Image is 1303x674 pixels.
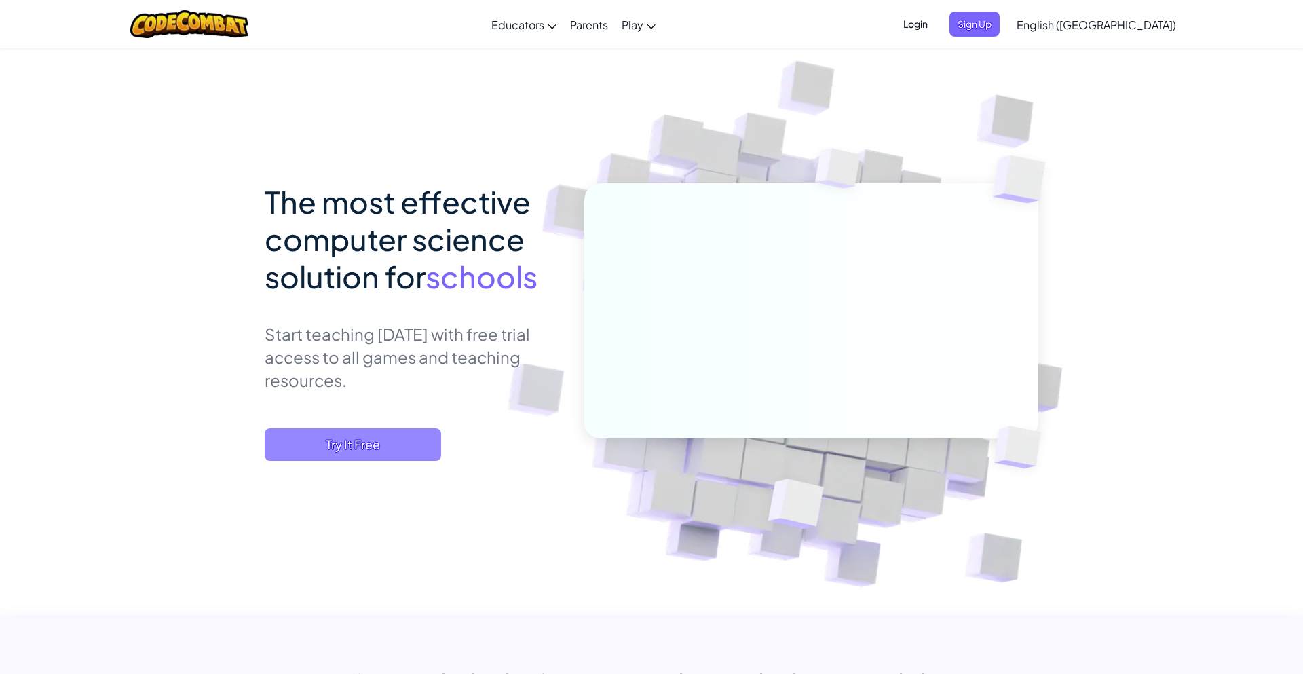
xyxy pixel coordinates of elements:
a: Play [615,6,662,43]
a: Parents [563,6,615,43]
img: Overlap cubes [735,450,856,563]
button: Sign Up [949,12,1000,37]
a: Educators [485,6,563,43]
button: Try It Free [265,428,441,461]
span: Educators [491,18,544,32]
span: schools [426,257,537,295]
span: The most effective computer science solution for [265,183,531,295]
img: Overlap cubes [966,122,1083,237]
span: Play [622,18,643,32]
span: English ([GEOGRAPHIC_DATA]) [1017,18,1176,32]
img: Overlap cubes [972,398,1074,497]
p: Start teaching [DATE] with free trial access to all games and teaching resources. [265,322,564,392]
button: Login [895,12,936,37]
img: Overlap cubes [790,121,888,223]
img: CodeCombat logo [130,10,249,38]
a: English ([GEOGRAPHIC_DATA]) [1010,6,1183,43]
